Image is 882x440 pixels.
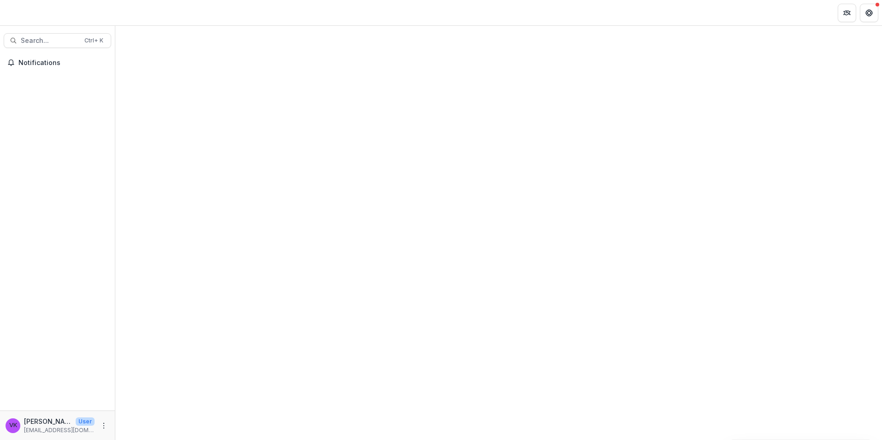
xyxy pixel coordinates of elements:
[21,37,79,45] span: Search...
[9,422,17,428] div: Victor Keong
[18,59,107,67] span: Notifications
[76,417,95,426] p: User
[119,6,158,19] nav: breadcrumb
[83,36,105,46] div: Ctrl + K
[4,55,111,70] button: Notifications
[860,4,878,22] button: Get Help
[4,33,111,48] button: Search...
[24,416,72,426] p: [PERSON_NAME]
[838,4,856,22] button: Partners
[24,426,95,434] p: [EMAIL_ADDRESS][DOMAIN_NAME]
[98,420,109,431] button: More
